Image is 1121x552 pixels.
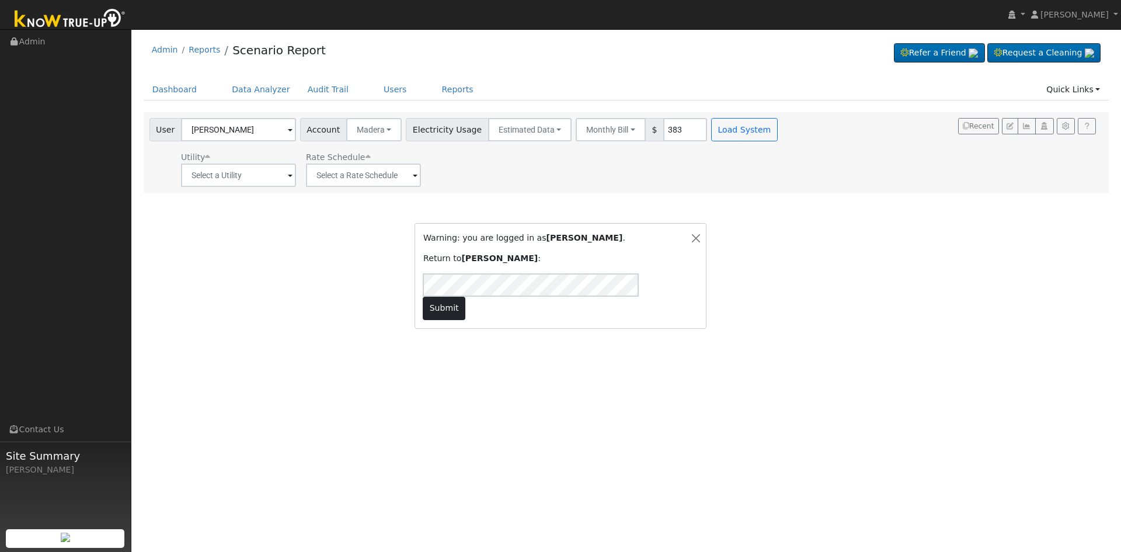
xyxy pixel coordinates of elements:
[423,297,465,320] button: Submit
[461,254,538,263] strong: [PERSON_NAME]
[423,252,677,265] p: Return to :
[690,232,702,244] button: Close
[546,233,623,242] strong: [PERSON_NAME]
[423,232,677,244] p: Warning: you are logged in as .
